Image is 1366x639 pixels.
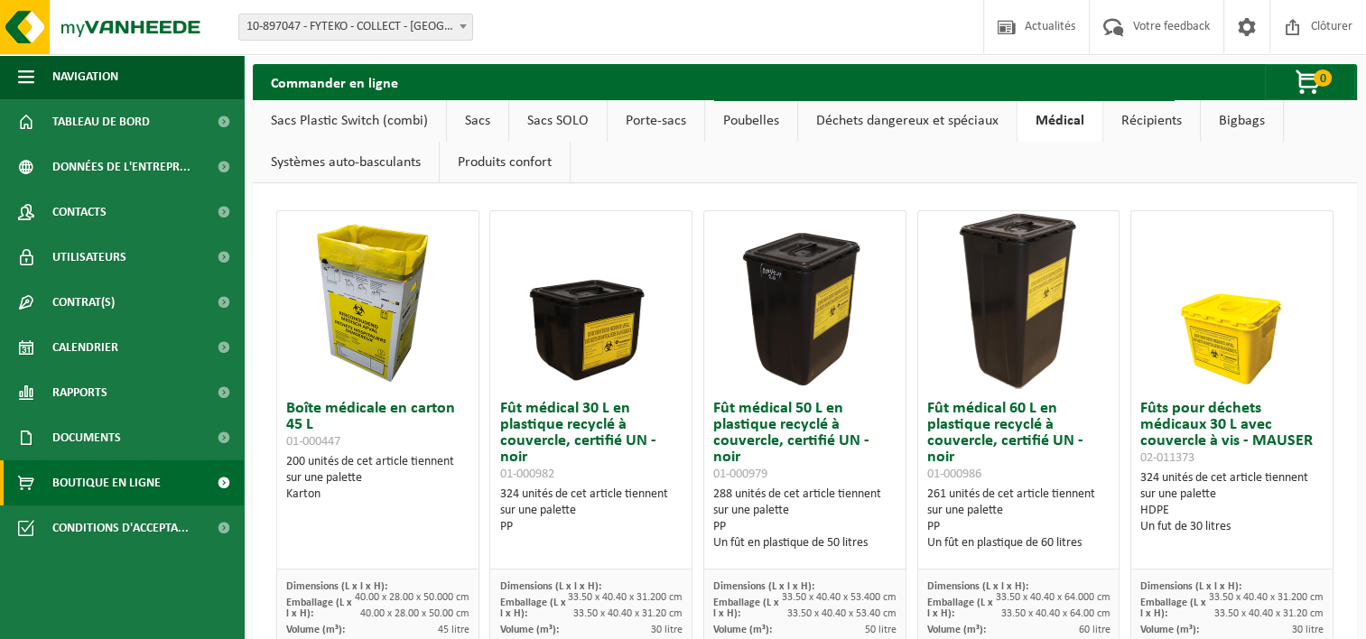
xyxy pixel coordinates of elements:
[713,468,767,481] span: 01-000979
[1140,503,1324,519] div: HDPE
[1209,592,1324,603] span: 33.50 x 40.40 x 31.200 cm
[52,460,161,505] span: Boutique en ligne
[927,581,1028,592] span: Dimensions (L x l x H):
[447,100,508,142] a: Sacs
[499,519,683,535] div: PP
[713,486,897,551] div: 288 unités de cet article tiennent sur une palette
[52,505,189,551] span: Conditions d'accepta...
[287,211,468,392] img: 01-000447
[253,64,416,99] h2: Commander en ligne
[499,401,683,482] h3: Fût médical 30 L en plastique recyclé à couvercle, certifié UN - noir
[1140,625,1199,635] span: Volume (m³):
[499,468,553,481] span: 01-000982
[927,597,993,619] span: Emballage (L x l x H):
[608,100,704,142] a: Porte-sacs
[713,519,897,535] div: PP
[52,280,115,325] span: Contrat(s)
[1000,608,1110,619] span: 33.50 x 40.40 x 64.00 cm
[651,625,683,635] span: 30 litre
[713,581,814,592] span: Dimensions (L x l x H):
[1140,581,1241,592] span: Dimensions (L x l x H):
[995,592,1110,603] span: 33.50 x 40.40 x 64.000 cm
[499,625,558,635] span: Volume (m³):
[499,597,565,619] span: Emballage (L x l x H):
[509,100,607,142] a: Sacs SOLO
[1292,625,1324,635] span: 30 litre
[865,625,897,635] span: 50 litre
[573,608,683,619] span: 33.50 x 40.40 x 31.20 cm
[782,592,897,603] span: 33.50 x 40.40 x 53.400 cm
[438,625,469,635] span: 45 litre
[286,486,469,503] div: Karton
[440,142,570,183] a: Produits confort
[1140,470,1324,535] div: 324 unités de cet article tiennent sur une palette
[52,144,190,190] span: Données de l'entrepr...
[286,454,469,503] div: 200 unités de cet article tiennent sur une palette
[253,100,446,142] a: Sacs Plastic Switch (combi)
[52,54,118,99] span: Navigation
[52,370,107,415] span: Rapports
[927,519,1110,535] div: PP
[52,325,118,370] span: Calendrier
[499,581,600,592] span: Dimensions (L x l x H):
[286,625,345,635] span: Volume (m³):
[52,99,150,144] span: Tableau de bord
[927,468,981,481] span: 01-000986
[355,592,469,603] span: 40.00 x 28.00 x 50.000 cm
[927,625,986,635] span: Volume (m³):
[286,581,387,592] span: Dimensions (L x l x H):
[239,14,472,40] span: 10-897047 - FYTEKO - COLLECT - MONS
[705,100,797,142] a: Poubelles
[798,100,1017,142] a: Déchets dangereux et spéciaux
[1018,100,1102,142] a: Médical
[238,14,473,41] span: 10-897047 - FYTEKO - COLLECT - MONS
[1314,69,1332,87] span: 0
[1140,519,1324,535] div: Un fut de 30 litres
[52,415,121,460] span: Documents
[568,592,683,603] span: 33.50 x 40.40 x 31.200 cm
[1140,451,1194,465] span: 02-011373
[713,535,897,551] div: Un fût en plastique de 50 litres
[1201,100,1283,142] a: Bigbags
[253,142,439,183] a: Systèmes auto-basculants
[927,486,1110,551] div: 261 unités de cet article tiennent sur une palette
[927,535,1110,551] div: Un fût en plastique de 60 litres
[286,435,340,449] span: 01-000447
[360,608,469,619] span: 40.00 x 28.00 x 50.00 cm
[1103,100,1200,142] a: Récipients
[928,211,1109,392] img: 01-000986
[1078,625,1110,635] span: 60 litre
[501,211,682,392] img: 01-000982
[1214,608,1324,619] span: 33.50 x 40.40 x 31.20 cm
[1142,211,1323,392] img: 02-011373
[286,597,352,619] span: Emballage (L x l x H):
[52,235,126,280] span: Utilisateurs
[499,486,683,535] div: 324 unités de cet article tiennent sur une palette
[713,597,779,619] span: Emballage (L x l x H):
[713,625,772,635] span: Volume (m³):
[927,401,1110,482] h3: Fût médical 60 L en plastique recyclé à couvercle, certifié UN - noir
[714,211,895,392] img: 01-000979
[286,401,469,449] h3: Boîte médicale en carton 45 L
[713,401,897,482] h3: Fût médical 50 L en plastique recyclé à couvercle, certifié UN - noir
[1265,64,1355,100] button: 0
[52,190,107,235] span: Contacts
[1140,597,1206,619] span: Emballage (L x l x H):
[1140,401,1324,466] h3: Fûts pour déchets médicaux 30 L avec couvercle à vis - MAUSER
[787,608,897,619] span: 33.50 x 40.40 x 53.40 cm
